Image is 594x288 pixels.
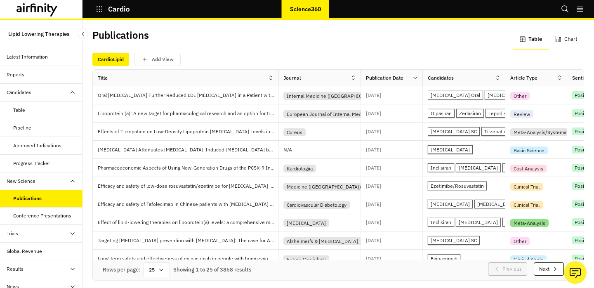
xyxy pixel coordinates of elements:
[98,164,278,172] p: Pharmacoeconomic Aspects of Using New-Generation Drugs of the PCSK-9 Inhibitor Class and Those Ut...
[283,183,364,191] div: Medicine ([GEOGRAPHIC_DATA])
[510,74,537,82] div: Article Type
[98,200,278,208] p: Efficacy and safety of Tafolecimab in Chinese patients with [MEDICAL_DATA] and [MEDICAL_DATA]: a ...
[510,237,530,245] div: Other
[502,219,549,225] a: [MEDICAL_DATA]
[456,165,502,171] a: [MEDICAL_DATA]
[549,30,584,50] button: Chart
[428,91,483,99] div: [MEDICAL_DATA] Oral
[428,182,487,190] div: Ezetimibe/Rosuvastatin
[98,127,278,136] p: Effects of Tirzepatide on Low-Density Lipoprotein [MEDICAL_DATA] Levels in Adults: A Systematic R...
[510,183,543,191] div: Clinical Trial
[510,255,547,263] div: Clinical Study
[366,238,381,243] p: [DATE]
[366,220,381,225] p: [DATE]
[96,2,130,16] button: Cardio
[428,110,456,116] a: Olpasiran
[428,200,473,208] div: [MEDICAL_DATA]
[456,163,501,172] div: [MEDICAL_DATA]
[366,111,381,116] p: [DATE]
[456,110,486,116] a: Zerlasiran
[78,28,88,39] button: Close Sidebar
[98,218,278,227] p: Effect of lipid-lowering therapies on lipoprotein(a) levels: a comprehensive meta-analysis of ran...
[534,262,564,276] button: Next
[428,255,462,262] a: Evinacumab
[7,177,35,185] div: New Science
[510,146,548,154] div: Basic Science
[366,93,381,98] p: [DATE]
[366,184,381,189] p: [DATE]
[366,147,381,152] p: [DATE]
[428,201,474,207] a: [MEDICAL_DATA]
[98,146,278,154] p: [MEDICAL_DATA] Attenuates [MEDICAL_DATA]-Induced [MEDICAL_DATA] by Restoring [MEDICAL_DATA] Expre...
[428,145,473,154] div: [MEDICAL_DATA]
[290,6,321,12] p: Science360
[428,218,454,227] div: Inclisiran
[144,262,170,277] div: 25
[7,53,48,61] div: Latest Information
[428,254,460,263] div: Evinacumab
[98,91,278,99] p: Oral [MEDICAL_DATA] Further Reduced LDL [MEDICAL_DATA] in a Patient with [MEDICAL_DATA] Treated w...
[486,110,519,116] a: Lepodisiran
[283,110,376,118] div: European Journal of Internal Medicine
[428,74,454,82] div: Candidates
[510,110,533,118] div: Review
[456,218,501,227] div: [MEDICAL_DATA]
[283,255,329,263] div: Future Cardiology
[7,71,24,78] div: Reports
[502,165,549,171] a: [MEDICAL_DATA]
[474,201,521,207] a: [MEDICAL_DATA]
[481,128,514,135] a: Tirzepatide
[98,109,278,118] p: Lipoprotein (a): A new target for pharmacological research and an option for treatment
[13,160,50,167] div: Progress Tracker
[92,53,129,66] div: CardioLipid
[428,237,481,243] a: [MEDICAL_DATA] SC
[486,109,517,118] div: Lepodisiran
[7,89,31,96] div: Candidates
[456,219,502,225] a: [MEDICAL_DATA]
[7,265,24,273] div: Results
[510,92,530,100] div: Other
[456,109,484,118] div: Zerlasiran
[98,255,278,263] p: Long-term safety and effectiveness of evinacumab in people with homozygous [MEDICAL_DATA]: a plai...
[428,92,485,98] a: [MEDICAL_DATA] Oral
[510,219,549,227] div: Meta-Analysis
[428,128,481,135] a: [MEDICAL_DATA] SC
[7,230,18,237] div: Trials
[428,236,480,245] div: [MEDICAL_DATA] SC
[428,109,455,118] div: Olpasiran
[283,128,306,136] div: Cureus
[428,163,454,172] div: Inclisiran
[13,195,42,202] div: Publications
[481,127,512,136] div: Tirzepatide
[561,2,569,16] button: Search
[13,106,25,114] div: Table
[564,261,587,284] button: Ask our analysts
[485,91,530,99] div: [MEDICAL_DATA]
[13,212,71,220] div: Conference Presentations
[8,26,69,42] p: Lipid Lowering Therapies
[283,219,329,227] div: [MEDICAL_DATA]
[98,236,278,245] p: Targeting [MEDICAL_DATA] prevention with [MEDICAL_DATA]: The case for APOE4 homozygotes
[283,165,316,172] div: Kardiologiia
[428,127,480,136] div: [MEDICAL_DATA] SC
[283,147,292,152] p: N/A
[283,201,350,209] div: Cardiovascular Diabetology
[152,57,174,62] p: Add View
[13,124,31,132] div: Pipeline
[98,74,108,82] div: Title
[283,74,301,82] div: Journal
[502,218,547,227] div: [MEDICAL_DATA]
[428,219,456,225] a: Inclisiran
[366,165,381,170] p: [DATE]
[134,53,181,66] button: save changes
[366,74,403,82] div: Publication date
[428,146,474,153] a: [MEDICAL_DATA]
[366,256,381,261] p: [DATE]
[283,237,361,245] div: Alzheimer’s & [MEDICAL_DATA]
[7,248,42,255] div: Global Revenue
[92,29,149,41] h2: Publications
[502,163,547,172] div: [MEDICAL_DATA]
[488,262,527,276] button: Previous
[13,142,61,149] div: Approved Indications
[108,5,130,13] p: Cardio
